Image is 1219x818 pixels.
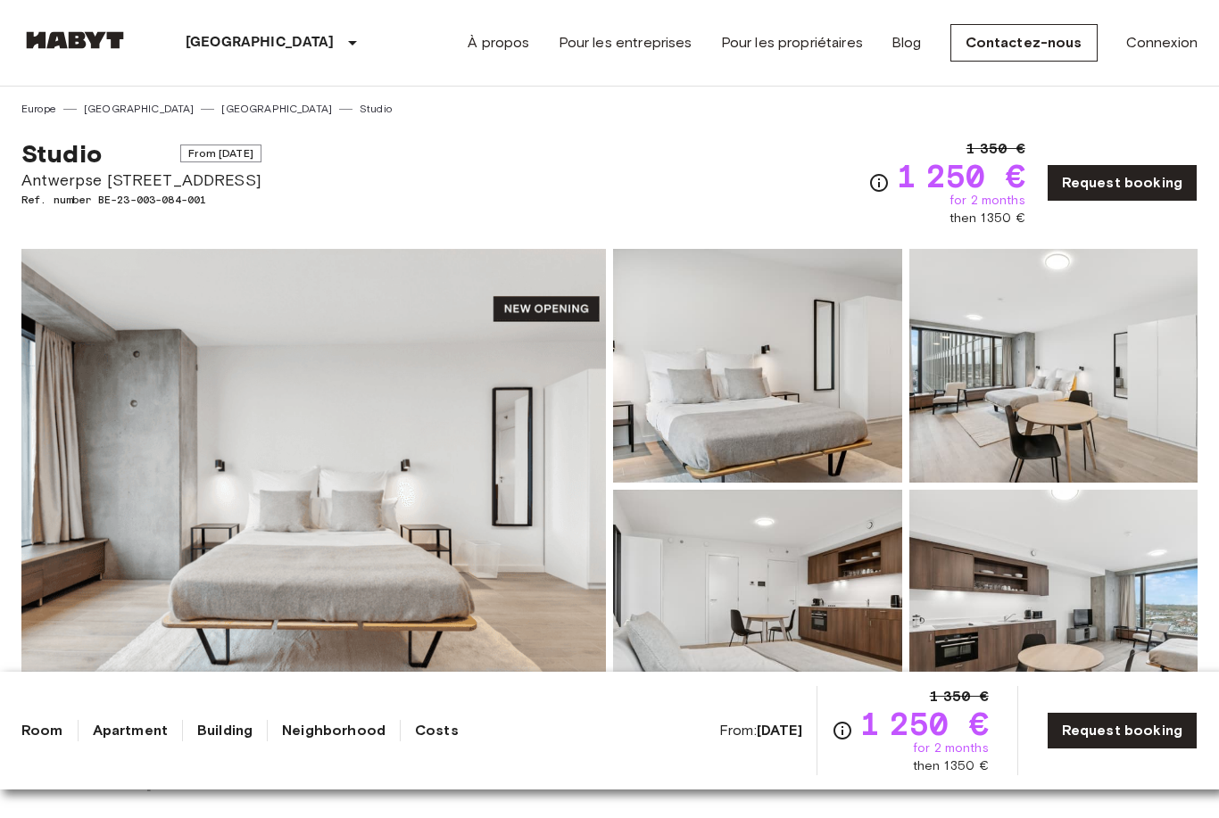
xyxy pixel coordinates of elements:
a: Europe [21,101,56,117]
a: Building [197,720,253,741]
span: Ref. number BE-23-003-084-001 [21,192,261,208]
a: Request booking [1047,164,1198,202]
a: Contactez-nous [950,24,1098,62]
img: Habyt [21,31,129,49]
svg: Check cost overview for full price breakdown. Please note that discounts apply to new joiners onl... [868,172,890,194]
img: Picture of unit BE-23-003-084-001 [909,490,1198,723]
span: From: [719,721,802,740]
a: Room [21,720,63,741]
a: Costs [415,720,459,741]
a: Request booking [1047,712,1198,749]
img: Marketing picture of unit BE-23-003-084-001 [21,249,606,723]
b: [DATE] [757,722,802,739]
span: for 2 months [949,192,1025,210]
span: 1 350 € [966,138,1025,160]
span: Studio [21,138,102,169]
a: Pour les propriétaires [721,32,863,54]
a: Pour les entreprises [559,32,692,54]
svg: Check cost overview for full price breakdown. Please note that discounts apply to new joiners onl... [832,720,853,741]
span: 1 250 € [897,160,1025,192]
span: 1 250 € [860,707,989,740]
a: À propos [468,32,529,54]
img: Picture of unit BE-23-003-084-001 [909,249,1198,483]
a: Blog [891,32,922,54]
span: then 1 350 € [949,210,1025,227]
span: for 2 months [913,740,989,757]
a: Neighborhood [282,720,386,741]
img: Picture of unit BE-23-003-084-001 [613,490,902,723]
a: Studio [360,101,392,117]
span: Antwerpse [STREET_ADDRESS] [21,169,261,192]
span: 1 350 € [930,686,989,707]
p: [GEOGRAPHIC_DATA] [186,32,335,54]
a: Apartment [93,720,168,741]
span: From [DATE] [180,145,261,162]
span: then 1 350 € [913,757,989,775]
a: [GEOGRAPHIC_DATA] [84,101,195,117]
a: Connexion [1126,32,1198,54]
a: [GEOGRAPHIC_DATA] [221,101,332,117]
img: Picture of unit BE-23-003-084-001 [613,249,902,483]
